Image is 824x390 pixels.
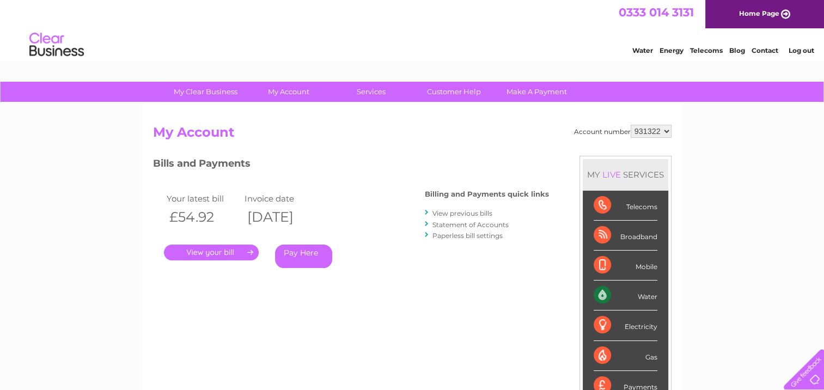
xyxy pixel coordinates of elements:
td: Your latest bill [164,191,242,206]
a: Make A Payment [492,82,582,102]
a: Log out [788,46,814,54]
div: Account number [574,125,672,138]
a: Services [326,82,416,102]
div: Electricity [594,310,657,340]
div: Broadband [594,221,657,251]
h3: Bills and Payments [153,156,549,175]
a: Energy [660,46,683,54]
a: My Account [243,82,333,102]
th: £54.92 [164,206,242,228]
a: Telecoms [690,46,723,54]
a: 0333 014 3131 [619,5,694,19]
div: LIVE [600,169,623,180]
div: Mobile [594,251,657,281]
div: MY SERVICES [583,159,668,190]
h2: My Account [153,125,672,145]
img: logo.png [29,28,84,62]
a: Contact [752,46,778,54]
a: Statement of Accounts [432,221,509,229]
th: [DATE] [242,206,320,228]
a: Customer Help [409,82,499,102]
div: Telecoms [594,191,657,221]
div: Water [594,281,657,310]
div: Gas [594,341,657,371]
a: Blog [729,46,745,54]
a: Water [632,46,653,54]
td: Invoice date [242,191,320,206]
a: Pay Here [275,245,332,268]
a: . [164,245,259,260]
a: View previous bills [432,209,492,217]
a: Paperless bill settings [432,231,503,240]
h4: Billing and Payments quick links [425,190,549,198]
a: My Clear Business [161,82,251,102]
div: Clear Business is a trading name of Verastar Limited (registered in [GEOGRAPHIC_DATA] No. 3667643... [155,6,670,53]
